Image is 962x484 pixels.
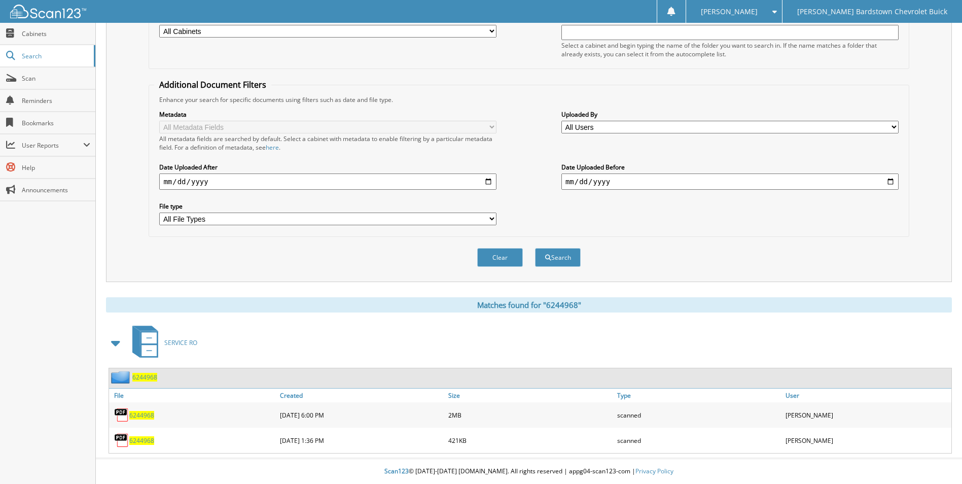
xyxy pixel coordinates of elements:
[159,202,496,211] label: File type
[277,389,446,402] a: Created
[129,411,154,420] a: 6244968
[164,338,197,347] span: SERVICE RO
[154,95,903,104] div: Enhance your search for specific documents using filters such as date and file type.
[783,405,951,425] div: [PERSON_NAME]
[22,186,90,194] span: Announcements
[22,119,90,127] span: Bookmarks
[446,430,614,451] div: 421KB
[22,29,90,38] span: Cabinets
[635,467,673,475] a: Privacy Policy
[132,373,157,382] a: 6244968
[22,96,90,105] span: Reminders
[154,79,271,90] legend: Additional Document Filters
[109,389,277,402] a: File
[10,5,86,18] img: scan123-logo-white.svg
[477,248,523,267] button: Clear
[797,9,947,15] span: [PERSON_NAME] Bardstown Chevrolet Buick
[22,163,90,172] span: Help
[561,110,899,119] label: Uploaded By
[126,323,197,363] a: SERVICE RO
[615,389,783,402] a: Type
[114,407,129,423] img: PDF.png
[96,459,962,484] div: © [DATE]-[DATE] [DOMAIN_NAME]. All rights reserved | appg04-scan123-com |
[701,9,758,15] span: [PERSON_NAME]
[159,163,496,171] label: Date Uploaded After
[159,134,496,152] div: All metadata fields are searched by default. Select a cabinet with metadata to enable filtering b...
[561,41,899,58] div: Select a cabinet and begin typing the name of the folder you want to search in. If the name match...
[266,143,279,152] a: here
[561,174,899,190] input: end
[911,435,962,484] iframe: Chat Widget
[384,467,409,475] span: Scan123
[615,430,783,451] div: scanned
[22,52,89,60] span: Search
[22,74,90,83] span: Scan
[159,174,496,190] input: start
[111,371,132,384] img: folder2.png
[277,430,446,451] div: [DATE] 1:36 PM
[277,405,446,425] div: [DATE] 6:00 PM
[114,433,129,448] img: PDF.png
[159,110,496,119] label: Metadata
[783,389,951,402] a: User
[615,405,783,425] div: scanned
[446,389,614,402] a: Size
[561,163,899,171] label: Date Uploaded Before
[22,141,83,150] span: User Reports
[446,405,614,425] div: 2MB
[783,430,951,451] div: [PERSON_NAME]
[129,436,154,445] a: 6244968
[106,297,952,313] div: Matches found for "6244968"
[535,248,581,267] button: Search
